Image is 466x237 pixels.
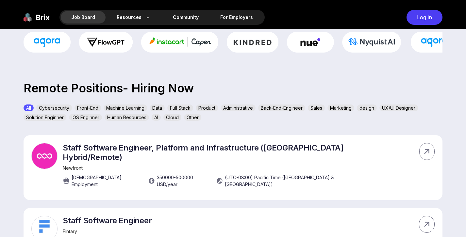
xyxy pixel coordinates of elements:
[63,216,367,225] p: Staff Software Engineer
[403,10,442,25] a: Log in
[357,104,377,111] div: design
[225,174,368,188] span: (UTC-08:00) Pacific Time ([GEOGRAPHIC_DATA] & [GEOGRAPHIC_DATA])
[24,114,66,121] div: Solution Enginner
[69,114,102,121] div: iOS Enginner
[72,174,141,188] span: [DEMOGRAPHIC_DATA] Employment
[163,114,181,121] div: Cloud
[150,104,165,111] div: Data
[167,104,193,111] div: Full Stack
[258,104,305,111] div: Back-End-Engineer
[106,11,162,24] div: Resources
[36,104,72,111] div: Cybersecurity
[63,165,83,171] span: Newfront
[105,114,149,121] div: Human Resources
[63,229,77,234] span: Fintary
[196,104,218,111] div: Product
[407,10,442,25] div: Log in
[308,104,325,111] div: Sales
[63,143,368,162] p: Staff Software Engineer, Platform and Infrastructure ([GEOGRAPHIC_DATA] Hybrid/Remote)
[162,11,209,24] a: Community
[61,11,106,24] div: Job Board
[379,104,418,111] div: UX/UI Designer
[24,104,34,111] div: All
[75,104,101,111] div: Front-End
[157,174,209,188] span: 350000 - 500000 USD /year
[104,104,147,111] div: Machine Learning
[152,114,161,121] div: AI
[210,11,263,24] a: For Employers
[221,104,256,111] div: Administrative
[327,104,354,111] div: Marketing
[184,114,201,121] div: Other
